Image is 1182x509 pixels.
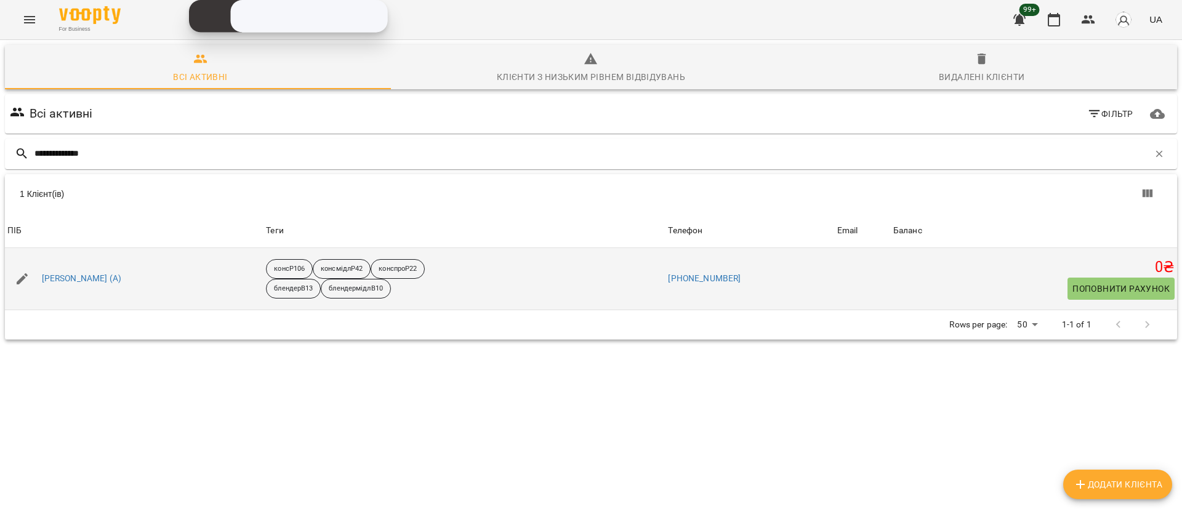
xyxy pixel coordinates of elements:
[939,70,1024,84] div: Видалені клієнти
[1144,8,1167,31] button: UA
[313,259,371,279] div: консмідлР42
[893,223,922,238] div: Баланс
[668,223,702,238] div: Телефон
[1082,103,1138,125] button: Фільтр
[266,259,313,279] div: консР106
[173,70,227,84] div: Всі активні
[379,264,417,275] p: конспроР22
[1133,179,1162,209] button: Показати колонки
[7,223,22,238] div: Sort
[893,223,922,238] div: Sort
[7,223,261,238] span: ПІБ
[1115,11,1132,28] img: avatar_s.png
[837,223,858,238] div: Sort
[1072,281,1170,296] span: Поповнити рахунок
[7,223,22,238] div: ПІБ
[949,319,1007,331] p: Rows per page:
[266,223,663,238] div: Теги
[893,258,1175,277] h5: 0 ₴
[321,279,390,299] div: блендермідлВ10
[1149,13,1162,26] span: UA
[329,284,382,294] p: блендермідлВ10
[1012,316,1042,334] div: 50
[321,264,363,275] p: консмідлР42
[274,264,305,275] p: консР106
[30,104,93,123] h6: Всі активні
[893,223,1175,238] span: Баланс
[266,279,321,299] div: блендерВ13
[274,284,313,294] p: блендерВ13
[20,188,598,200] div: 1 Клієнт(ів)
[668,273,741,283] a: [PHONE_NUMBER]
[497,70,685,84] div: Клієнти з низьким рівнем відвідувань
[837,223,858,238] div: Email
[1067,278,1175,300] button: Поповнити рахунок
[1019,4,1040,16] span: 99+
[59,6,121,24] img: Voopty Logo
[1062,319,1092,331] p: 1-1 of 1
[15,5,44,34] button: Menu
[59,25,121,33] span: For Business
[668,223,702,238] div: Sort
[371,259,425,279] div: конспроР22
[837,223,888,238] span: Email
[5,174,1177,214] div: Table Toolbar
[42,273,122,285] a: [PERSON_NAME] (А)
[1087,106,1133,121] span: Фільтр
[668,223,832,238] span: Телефон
